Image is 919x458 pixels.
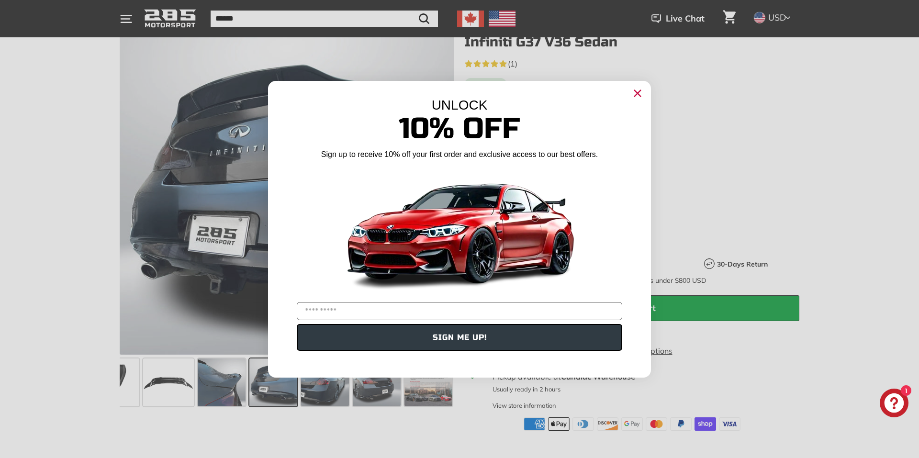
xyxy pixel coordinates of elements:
img: Banner showing BMW 4 Series Body kit [340,164,579,298]
input: YOUR EMAIL [297,302,622,320]
button: Close dialog [630,86,645,101]
span: UNLOCK [432,98,488,112]
span: 10% Off [399,111,520,146]
button: SIGN ME UP! [297,324,622,351]
inbox-online-store-chat: Shopify online store chat [877,389,911,420]
span: Sign up to receive 10% off your first order and exclusive access to our best offers. [321,150,598,158]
